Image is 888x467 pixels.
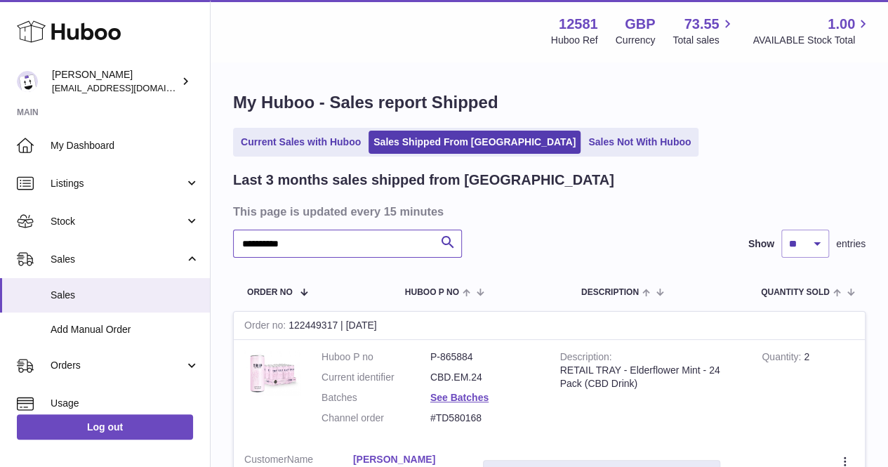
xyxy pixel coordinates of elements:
[753,15,871,47] a: 1.00 AVAILABLE Stock Total
[836,237,866,251] span: entries
[761,288,830,297] span: Quantity Sold
[322,350,430,364] dt: Huboo P no
[51,323,199,336] span: Add Manual Order
[684,15,719,34] span: 73.55
[560,364,741,390] div: RETAIL TRAY - Elderflower Mint - 24 Pack (CBD Drink)
[233,204,862,219] h3: This page is updated every 15 minutes
[581,288,639,297] span: Description
[51,289,199,302] span: Sales
[748,237,774,251] label: Show
[17,71,38,92] img: ibrewis@drink-trip.com
[672,15,735,47] a: 73.55 Total sales
[753,34,871,47] span: AVAILABLE Stock Total
[233,91,866,114] h1: My Huboo - Sales report Shipped
[616,34,656,47] div: Currency
[236,131,366,154] a: Current Sales with Huboo
[430,350,539,364] dd: P-865884
[828,15,855,34] span: 1.00
[247,288,293,297] span: Order No
[625,15,655,34] strong: GBP
[51,397,199,410] span: Usage
[244,320,289,334] strong: Order no
[52,82,206,93] span: [EMAIL_ADDRESS][DOMAIN_NAME]
[244,350,300,395] img: 125811697031383.png
[51,177,185,190] span: Listings
[17,414,193,440] a: Log out
[430,392,489,403] a: See Batches
[51,253,185,266] span: Sales
[559,15,598,34] strong: 12581
[52,68,178,95] div: [PERSON_NAME]
[233,171,614,190] h2: Last 3 months sales shipped from [GEOGRAPHIC_DATA]
[51,139,199,152] span: My Dashboard
[583,131,696,154] a: Sales Not With Huboo
[430,412,539,425] dd: #TD580168
[560,351,612,366] strong: Description
[51,359,185,372] span: Orders
[322,371,430,384] dt: Current identifier
[322,412,430,425] dt: Channel order
[551,34,598,47] div: Huboo Ref
[234,312,865,340] div: 122449317 | [DATE]
[405,288,459,297] span: Huboo P no
[762,351,804,366] strong: Quantity
[51,215,185,228] span: Stock
[751,340,865,442] td: 2
[322,391,430,404] dt: Batches
[353,453,462,466] a: [PERSON_NAME]
[672,34,735,47] span: Total sales
[244,454,287,465] span: Customer
[369,131,581,154] a: Sales Shipped From [GEOGRAPHIC_DATA]
[430,371,539,384] dd: CBD.EM.24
